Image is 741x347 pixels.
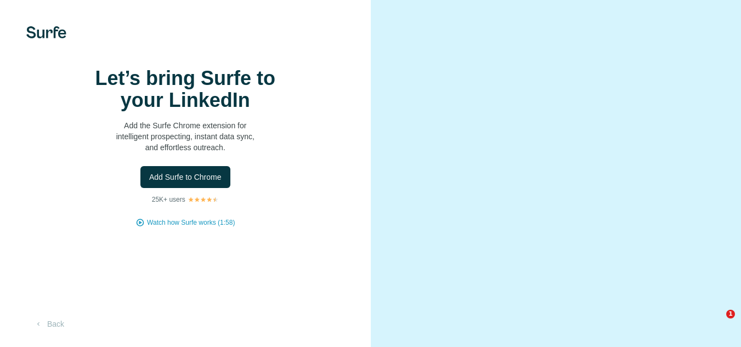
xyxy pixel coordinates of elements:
button: Watch how Surfe works (1:58) [147,218,235,227]
p: Add the Surfe Chrome extension for intelligent prospecting, instant data sync, and effortless out... [76,120,295,153]
img: Surfe's logo [26,26,66,38]
img: Rating Stars [188,196,219,203]
span: Add Surfe to Chrome [149,172,222,183]
p: 25K+ users [152,195,185,204]
button: Back [26,314,72,334]
h1: Let’s bring Surfe to your LinkedIn [76,67,295,111]
iframe: Intercom live chat [704,310,730,336]
span: 1 [726,310,735,318]
button: Add Surfe to Chrome [140,166,230,188]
